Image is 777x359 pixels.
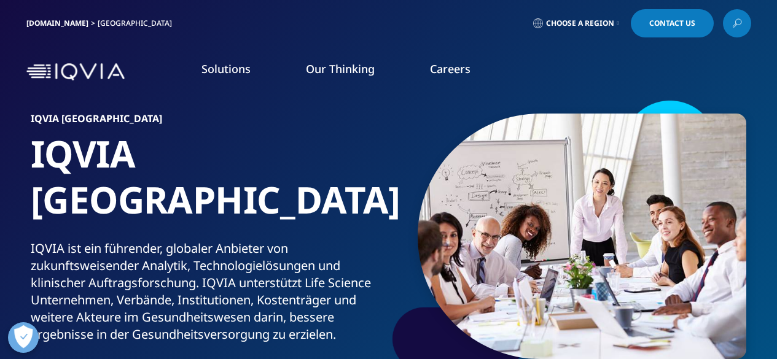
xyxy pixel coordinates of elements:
[98,18,177,28] div: [GEOGRAPHIC_DATA]
[130,43,751,101] nav: Primary
[649,20,695,27] span: Contact Us
[31,240,384,343] div: IQVIA ist ein führender, globaler Anbieter von zukunftsweisender Analytik, Technologielösungen un...
[31,131,384,240] h1: IQVIA [GEOGRAPHIC_DATA]
[26,18,88,28] a: [DOMAIN_NAME]
[306,61,375,76] a: Our Thinking
[8,322,39,353] button: Open Preferences
[430,61,470,76] a: Careers
[201,61,251,76] a: Solutions
[546,18,614,28] span: Choose a Region
[418,114,746,359] img: 877_businesswoman-leading-meeting.jpg
[631,9,714,37] a: Contact Us
[31,114,384,131] h6: IQVIA [GEOGRAPHIC_DATA]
